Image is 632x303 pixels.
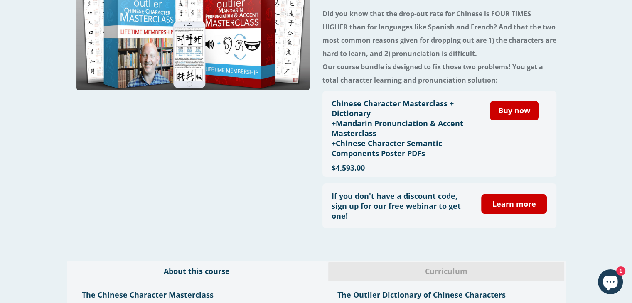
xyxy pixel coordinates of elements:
[337,290,551,300] h1: The Outlier Dictionary of Chinese Characters
[322,7,556,87] h4: Did you know that the drop-out rate for Chinese is FOUR TIMES HIGHER than for languages like Span...
[481,194,547,214] a: Learn more
[332,98,469,158] h3: Chinese Character Masterclass + Dictionary +Mandarin Pronunciation & Accent Masterclass +Chinese ...
[82,290,295,300] h1: The Chinese Character Masterclass
[334,266,558,277] span: Curriculum
[74,266,321,277] span: About this course
[332,191,469,221] h3: If you don't have a discount code, sign up for our free webinar to get one!
[490,101,539,120] a: Buy now
[332,163,365,173] span: $4,593.00
[595,269,625,296] inbox-online-store-chat: Shopify online store chat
